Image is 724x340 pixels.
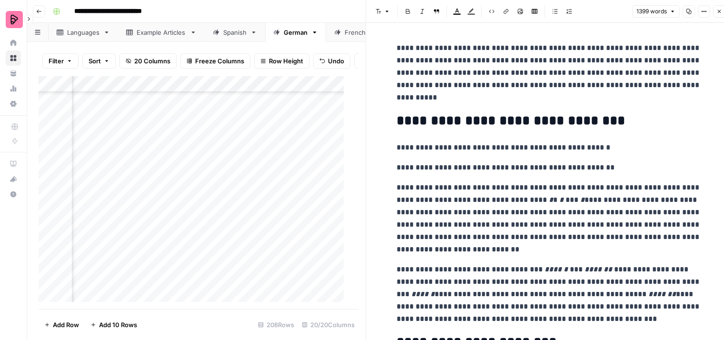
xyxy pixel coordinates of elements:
div: 20/20 Columns [298,317,358,332]
button: Add 10 Rows [85,317,143,332]
a: Your Data [6,66,21,81]
button: Workspace: Preply [6,8,21,31]
div: German [284,28,307,37]
span: Sort [89,56,101,66]
div: French [345,28,366,37]
span: 1399 words [636,7,667,16]
button: Undo [313,53,350,69]
span: Add 10 Rows [99,320,137,330]
span: Undo [328,56,344,66]
button: Filter [42,53,79,69]
button: Sort [82,53,116,69]
button: 20 Columns [119,53,177,69]
div: Languages [67,28,99,37]
a: Browse [6,50,21,66]
a: French [326,23,385,42]
div: 208 Rows [254,317,298,332]
span: 20 Columns [134,56,170,66]
a: Settings [6,96,21,111]
img: Preply Logo [6,11,23,28]
div: Example Articles [137,28,186,37]
a: Usage [6,81,21,96]
button: Freeze Columns [180,53,250,69]
span: Filter [49,56,64,66]
span: Row Height [269,56,303,66]
button: Help + Support [6,187,21,202]
span: Add Row [53,320,79,330]
button: 1399 words [632,5,680,18]
button: Row Height [254,53,309,69]
a: Example Articles [118,23,205,42]
a: German [265,23,326,42]
a: Languages [49,23,118,42]
span: Freeze Columns [195,56,244,66]
div: Spanish [223,28,247,37]
a: Home [6,35,21,50]
button: Add Row [39,317,85,332]
button: What's new? [6,171,21,187]
a: Spanish [205,23,265,42]
a: AirOps Academy [6,156,21,171]
div: What's new? [6,172,20,186]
